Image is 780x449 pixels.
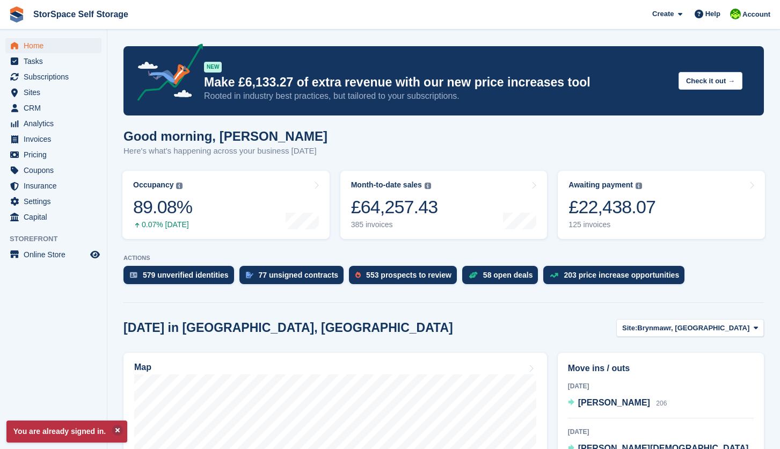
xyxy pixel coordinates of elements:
div: £64,257.43 [351,196,438,218]
h1: Good morning, [PERSON_NAME] [123,129,327,143]
div: 89.08% [133,196,192,218]
a: menu [5,38,101,53]
a: menu [5,147,101,162]
div: Awaiting payment [568,180,633,190]
span: 206 [656,400,667,407]
a: 553 prospects to review [349,266,462,289]
a: menu [5,194,101,209]
a: Month-to-date sales £64,257.43 385 invoices [340,171,548,239]
span: CRM [24,100,88,115]
p: Here's what's happening across your business [DATE] [123,145,327,157]
div: [DATE] [568,381,754,391]
img: paul catt [730,9,741,19]
button: Site: Brynmawr, [GEOGRAPHIC_DATA] [616,319,764,337]
a: StorSpace Self Storage [29,5,133,23]
a: menu [5,209,101,225]
a: 77 unsigned contracts [239,266,349,289]
div: 0.07% [DATE] [133,220,192,229]
span: Invoices [24,132,88,147]
span: Settings [24,194,88,209]
a: Awaiting payment £22,438.07 125 invoices [558,171,765,239]
div: 385 invoices [351,220,438,229]
a: Preview store [89,248,101,261]
div: £22,438.07 [568,196,655,218]
h2: [DATE] in [GEOGRAPHIC_DATA], [GEOGRAPHIC_DATA] [123,321,453,335]
span: Storefront [10,234,107,244]
a: menu [5,178,101,193]
div: Month-to-date sales [351,180,422,190]
img: contract_signature_icon-13c848040528278c33f63329250d36e43548de30e8caae1d1a13099fd9432cc5.svg [246,272,253,278]
span: Insurance [24,178,88,193]
span: [PERSON_NAME] [578,398,650,407]
a: menu [5,54,101,69]
h2: Move ins / outs [568,362,754,375]
span: Analytics [24,116,88,131]
img: icon-info-grey-7440780725fd019a000dd9b08b2336e03edf1995a4989e88bcd33f0948082b44.svg [176,183,183,189]
span: Home [24,38,88,53]
img: icon-info-grey-7440780725fd019a000dd9b08b2336e03edf1995a4989e88bcd33f0948082b44.svg [425,183,431,189]
a: [PERSON_NAME] 206 [568,396,667,410]
a: menu [5,116,101,131]
span: Create [652,9,674,19]
span: Help [705,9,720,19]
span: Sites [24,85,88,100]
a: menu [5,69,101,84]
span: Capital [24,209,88,225]
img: price_increase_opportunities-93ffe204e8149a01c8c9dc8f82e8f89637d9d84a8eef4429ea346261dce0b2c0.svg [550,273,558,278]
button: Check it out → [679,72,742,90]
div: Occupancy [133,180,173,190]
p: Make £6,133.27 of extra revenue with our new price increases tool [204,75,670,90]
a: Occupancy 89.08% 0.07% [DATE] [122,171,330,239]
span: Online Store [24,247,88,262]
div: [DATE] [568,427,754,437]
a: menu [5,163,101,178]
a: menu [5,132,101,147]
a: 579 unverified identities [123,266,239,289]
a: menu [5,247,101,262]
a: 203 price increase opportunities [543,266,690,289]
img: price-adjustments-announcement-icon-8257ccfd72463d97f412b2fc003d46551f7dbcb40ab6d574587a9cd5c0d94... [128,44,203,105]
span: Pricing [24,147,88,162]
img: stora-icon-8386f47178a22dfd0bd8f6a31ec36ba5ce8667c1dd55bd0f319d3a0aa187defe.svg [9,6,25,23]
span: Subscriptions [24,69,88,84]
img: verify_identity-adf6edd0f0f0b5bbfe63781bf79b02c33cf7c696d77639b501bdc392416b5a36.svg [130,272,137,278]
img: deal-1b604bf984904fb50ccaf53a9ad4b4a5d6e5aea283cecdc64d6e3604feb123c2.svg [469,271,478,279]
span: Site: [622,323,637,334]
div: NEW [204,62,222,73]
a: menu [5,100,101,115]
span: Account [742,9,770,20]
h2: Map [134,363,151,372]
img: icon-info-grey-7440780725fd019a000dd9b08b2336e03edf1995a4989e88bcd33f0948082b44.svg [636,183,642,189]
div: 203 price increase opportunities [564,271,679,279]
span: Coupons [24,163,88,178]
p: You are already signed in. [6,421,127,443]
span: Brynmawr, [GEOGRAPHIC_DATA] [637,323,749,334]
div: 125 invoices [568,220,655,229]
div: 553 prospects to review [366,271,451,279]
a: 58 open deals [462,266,544,289]
p: ACTIONS [123,255,764,262]
span: Tasks [24,54,88,69]
div: 77 unsigned contracts [259,271,339,279]
img: prospect-51fa495bee0391a8d652442698ab0144808aea92771e9ea1ae160a38d050c398.svg [355,272,361,278]
p: Rooted in industry best practices, but tailored to your subscriptions. [204,90,670,102]
div: 579 unverified identities [143,271,229,279]
div: 58 open deals [483,271,533,279]
a: menu [5,85,101,100]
